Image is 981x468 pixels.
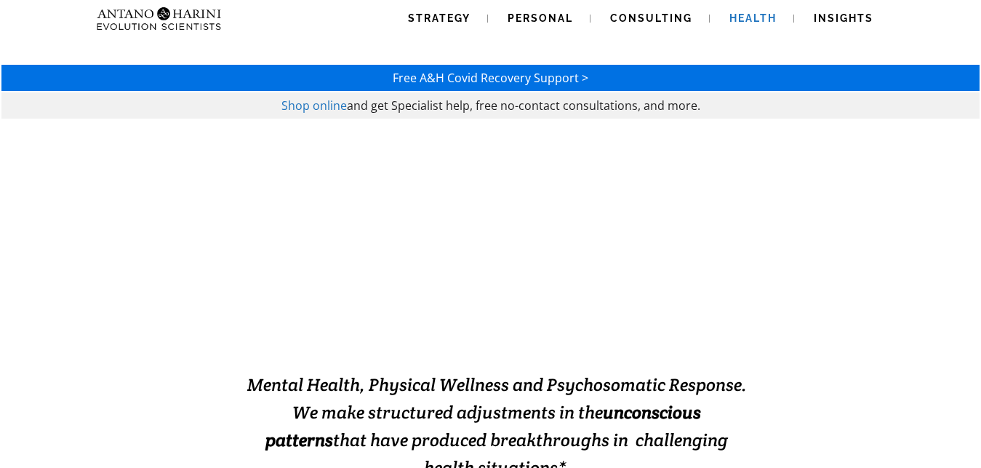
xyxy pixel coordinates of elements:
[610,12,692,24] span: Consulting
[265,429,333,451] strong: patterns
[347,98,700,114] span: and get Specialist help, free no-contact consultations, and more.
[393,70,588,86] a: Free A&H Covid Recovery Support >
[814,12,873,24] span: Insights
[281,98,347,114] a: Shop online
[603,401,701,424] strong: unconscious
[729,12,777,24] span: Health
[408,12,471,24] span: Strategy
[322,269,671,341] span: Solving Impossible Situations
[508,12,573,24] span: Personal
